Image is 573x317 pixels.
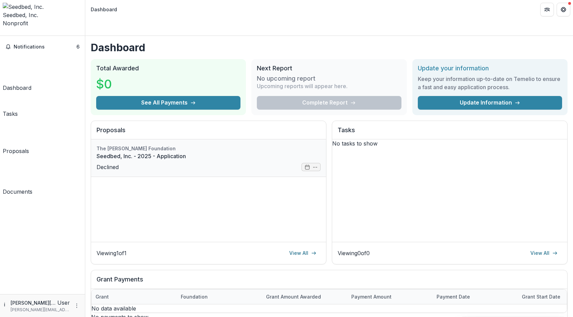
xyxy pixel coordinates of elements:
[177,289,262,304] div: Foundation
[3,188,32,196] div: Documents
[11,307,70,313] p: [PERSON_NAME][EMAIL_ADDRESS][PERSON_NAME][DOMAIN_NAME]
[76,44,79,50] span: 6
[97,249,127,257] p: Viewing 1 of 1
[91,289,177,304] div: Grant
[557,3,570,16] button: Get Help
[91,6,117,13] div: Dashboard
[73,302,81,310] button: More
[3,20,28,27] span: Nonprofit
[3,95,18,118] a: Tasks
[96,96,240,110] button: See All Payments
[257,75,315,82] h3: No upcoming report
[3,3,82,11] img: Seedbed, Inc.
[91,41,568,54] h1: Dashboard
[347,289,432,304] div: Payment Amount
[96,75,112,93] h3: $0
[526,248,562,259] a: View All
[3,84,31,92] div: Dashboard
[262,293,325,300] div: Grant amount awarded
[418,96,562,110] a: Update Information
[3,147,29,155] div: Proposals
[91,293,113,300] div: Grant
[97,152,321,160] a: Seedbed, Inc. - 2025 - Application
[3,110,18,118] div: Tasks
[57,299,70,307] p: User
[91,304,567,313] p: No data available
[3,11,82,19] div: Seedbed, Inc.
[96,65,240,72] h2: Total Awarded
[285,248,321,259] a: View All
[257,82,348,90] p: Upcoming reports will appear here.
[332,139,567,148] p: No tasks to show
[432,293,474,300] div: Payment date
[97,276,562,289] h2: Grant Payments
[262,289,347,304] div: Grant amount awarded
[11,299,57,306] p: [PERSON_NAME][EMAIL_ADDRESS][PERSON_NAME][DOMAIN_NAME]
[3,158,32,196] a: Documents
[97,126,321,139] h2: Proposals
[418,75,562,91] h3: Keep your information up-to-date on Temelio to ensure a fast and easy application process.
[14,44,76,50] span: Notifications
[88,4,120,14] nav: breadcrumb
[338,126,562,139] h2: Tasks
[3,55,31,92] a: Dashboard
[540,3,554,16] button: Partners
[518,293,564,300] div: Grant start date
[4,300,8,308] div: ivan.filby@seedbed.com
[257,65,401,72] h2: Next Report
[347,293,396,300] div: Payment Amount
[432,289,518,304] div: Payment date
[338,249,370,257] p: Viewing 0 of 0
[418,65,562,72] h2: Update your information
[177,293,212,300] div: Foundation
[3,121,29,155] a: Proposals
[3,41,82,52] button: Notifications6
